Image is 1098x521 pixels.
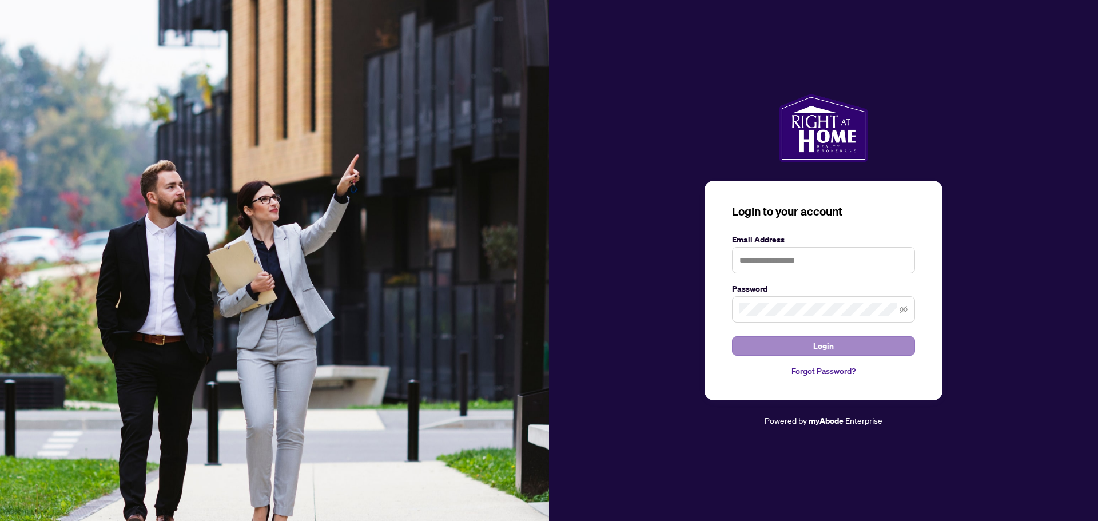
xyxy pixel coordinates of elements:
[732,283,915,295] label: Password
[732,204,915,220] h3: Login to your account
[732,336,915,356] button: Login
[732,233,915,246] label: Email Address
[765,415,807,425] span: Powered by
[900,305,908,313] span: eye-invisible
[813,337,834,355] span: Login
[732,365,915,377] a: Forgot Password?
[779,94,868,162] img: ma-logo
[845,415,882,425] span: Enterprise
[809,415,844,427] a: myAbode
